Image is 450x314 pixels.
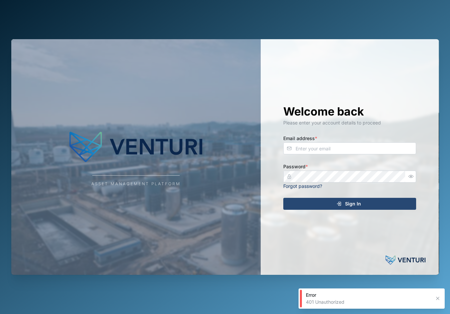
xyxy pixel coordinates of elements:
[283,119,416,126] div: Please enter your account details to proceed
[283,135,317,142] label: Email address
[69,127,202,167] img: Company Logo
[91,181,181,187] div: Asset Management Platform
[283,163,308,170] label: Password
[306,299,431,305] div: 401 Unauthorized
[283,183,322,189] a: Forgot password?
[306,292,431,298] div: Error
[283,104,416,119] h1: Welcome back
[345,198,361,209] span: Sign In
[283,198,416,210] button: Sign In
[283,142,416,154] input: Enter your email
[386,254,425,267] img: Powered by: Venturi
